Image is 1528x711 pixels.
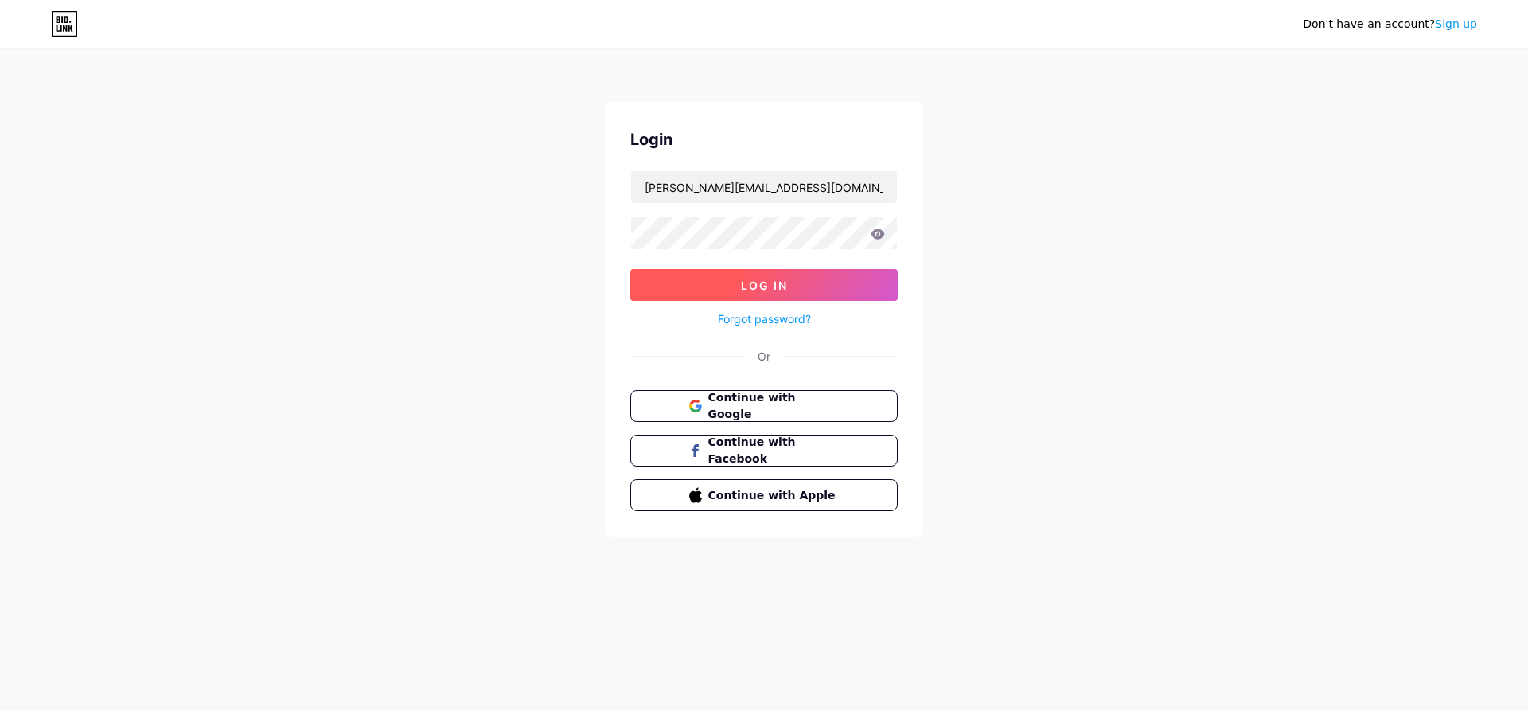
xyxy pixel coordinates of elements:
[741,279,788,292] span: Log In
[630,390,898,422] button: Continue with Google
[718,311,811,327] a: Forgot password?
[630,435,898,467] button: Continue with Facebook
[708,434,840,467] span: Continue with Facebook
[631,171,897,203] input: Username
[708,389,840,423] span: Continue with Google
[630,127,898,151] div: Login
[1303,16,1477,33] div: Don't have an account?
[708,487,840,504] span: Continue with Apple
[630,269,898,301] button: Log In
[1435,18,1477,30] a: Sign up
[758,348,770,365] div: Or
[630,479,898,511] button: Continue with Apple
